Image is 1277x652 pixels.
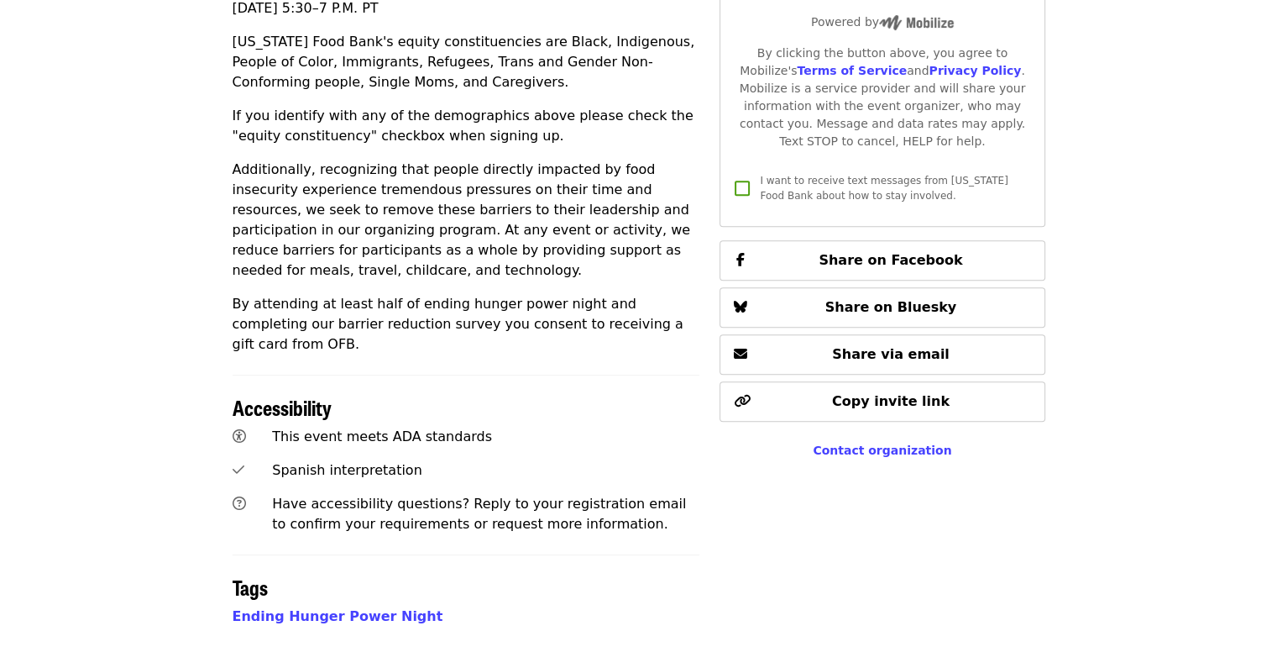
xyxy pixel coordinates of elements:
[233,429,246,444] i: universal-access icon
[797,64,907,77] a: Terms of Service
[720,334,1044,375] button: Share via email
[720,381,1044,422] button: Copy invite link
[233,106,700,146] p: If you identify with any of the demographics above please check the "equity constituency" checkbo...
[233,392,332,422] span: Accessibility
[879,15,954,30] img: Powered by Mobilize
[819,252,962,268] span: Share on Facebook
[720,240,1044,281] button: Share on Facebook
[832,393,950,409] span: Copy invite link
[233,608,443,624] a: Ending Hunger Power Night
[233,160,700,281] p: Additionally, recognizing that people directly impacted by food insecurity experience tremendous ...
[272,429,492,444] span: This event meets ADA standards
[813,444,951,457] a: Contact organization
[811,15,954,29] span: Powered by
[929,64,1021,77] a: Privacy Policy
[825,299,957,315] span: Share on Bluesky
[720,287,1044,328] button: Share on Bluesky
[832,346,950,362] span: Share via email
[272,496,686,532] span: Have accessibility questions? Reply to your registration email to confirm your requirements or re...
[734,45,1030,150] div: By clicking the button above, you agree to Mobilize's and . Mobilize is a service provider and wi...
[233,294,700,355] p: By attending at least half of ending hunger power night and completing our barrier reduction surv...
[233,462,244,478] i: check icon
[272,460,699,481] div: Spanish interpretation
[233,32,700,92] p: [US_STATE] Food Bank's equity constituencies are Black, Indigenous, People of Color, Immigrants, ...
[760,175,1007,202] span: I want to receive text messages from [US_STATE] Food Bank about how to stay involved.
[233,572,268,602] span: Tags
[233,496,246,512] i: question-circle icon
